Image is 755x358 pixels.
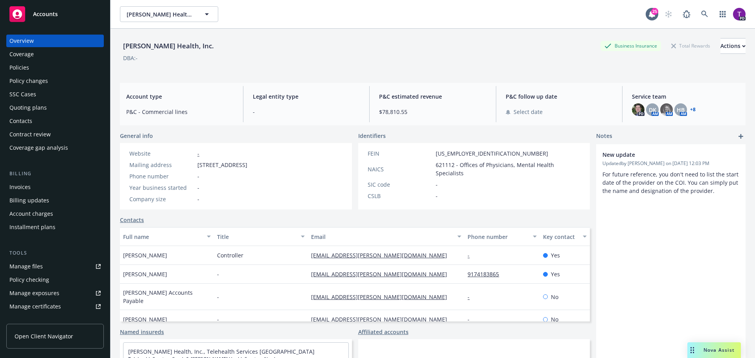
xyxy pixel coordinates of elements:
[6,61,104,74] a: Policies
[632,103,645,116] img: photo
[6,260,104,273] a: Manage files
[120,6,218,22] button: [PERSON_NAME] Health, Inc.
[596,132,612,141] span: Notes
[436,180,438,189] span: -
[6,141,104,154] a: Coverage gap analysis
[120,216,144,224] a: Contacts
[126,108,234,116] span: P&C - Commercial lines
[197,161,247,169] span: [STREET_ADDRESS]
[687,342,697,358] div: Drag to move
[123,54,138,62] div: DBA: -
[197,172,199,180] span: -
[687,342,741,358] button: Nova Assist
[217,270,219,278] span: -
[129,149,194,158] div: Website
[9,181,31,193] div: Invoices
[6,88,104,101] a: SSC Cases
[703,347,735,353] span: Nova Assist
[679,6,694,22] a: Report a Bug
[358,328,409,336] a: Affiliated accounts
[311,252,453,259] a: [EMAIL_ADDRESS][PERSON_NAME][DOMAIN_NAME]
[379,92,486,101] span: P&C estimated revenue
[15,332,73,340] span: Open Client Navigator
[720,39,746,53] div: Actions
[214,227,308,246] button: Title
[733,8,746,20] img: photo
[311,233,453,241] div: Email
[651,8,658,15] div: 25
[468,233,528,241] div: Phone number
[311,270,453,278] a: [EMAIL_ADDRESS][PERSON_NAME][DOMAIN_NAME]
[602,151,719,159] span: New update
[6,101,104,114] a: Quoting plans
[120,132,153,140] span: General info
[9,287,59,299] div: Manage exposures
[6,300,104,313] a: Manage certificates
[6,194,104,207] a: Billing updates
[468,316,476,323] a: -
[9,88,36,101] div: SSC Cases
[649,106,656,114] span: DK
[602,160,739,167] span: Updated by [PERSON_NAME] on [DATE] 12:03 PM
[6,75,104,87] a: Policy changes
[736,132,746,141] a: add
[33,11,58,17] span: Accounts
[436,161,581,177] span: 621112 - Offices of Physicians, Mental Health Specialists
[308,227,464,246] button: Email
[120,227,214,246] button: Full name
[9,207,53,220] div: Account charges
[6,274,104,286] a: Policy checking
[128,348,315,355] a: [PERSON_NAME] Health, Inc., Telehealth Services [GEOGRAPHIC_DATA]
[9,221,55,233] div: Installment plans
[123,233,202,241] div: Full name
[123,288,211,305] span: [PERSON_NAME] Accounts Payable
[9,128,51,141] div: Contract review
[217,293,219,301] span: -
[197,195,199,203] span: -
[551,315,558,323] span: No
[368,180,433,189] div: SIC code
[123,251,167,259] span: [PERSON_NAME]
[379,108,486,116] span: $78,810.55
[120,41,217,51] div: [PERSON_NAME] Health, Inc.
[197,184,199,192] span: -
[9,314,49,326] div: Manage claims
[368,165,433,173] div: NAICS
[123,270,167,278] span: [PERSON_NAME]
[9,101,47,114] div: Quoting plans
[468,252,476,259] a: -
[9,75,48,87] div: Policy changes
[596,144,746,201] div: New updateUpdatedby [PERSON_NAME] on [DATE] 12:03 PMFor future reference, you don't need to list ...
[660,103,673,116] img: photo
[120,328,164,336] a: Named insureds
[600,41,661,51] div: Business Insurance
[9,35,34,47] div: Overview
[464,227,540,246] button: Phone number
[6,3,104,25] a: Accounts
[6,221,104,233] a: Installment plans
[506,92,613,101] span: P&C follow up date
[9,61,29,74] div: Policies
[551,270,560,278] span: Yes
[6,249,104,257] div: Tools
[123,315,167,323] span: [PERSON_NAME]
[6,314,104,326] a: Manage claims
[543,233,578,241] div: Key contact
[436,149,548,158] span: [US_EMPLOYER_IDENTIFICATION_NUMBER]
[253,108,360,116] span: -
[468,270,505,278] a: 9174183865
[6,287,104,299] a: Manage exposures
[368,192,433,200] div: CSLB
[6,207,104,220] a: Account charges
[9,141,68,154] div: Coverage gap analysis
[6,128,104,141] a: Contract review
[6,35,104,47] a: Overview
[129,184,194,192] div: Year business started
[127,10,195,18] span: [PERSON_NAME] Health, Inc.
[540,227,590,246] button: Key contact
[129,195,194,203] div: Company size
[9,115,32,127] div: Contacts
[197,150,199,157] a: -
[551,293,558,301] span: No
